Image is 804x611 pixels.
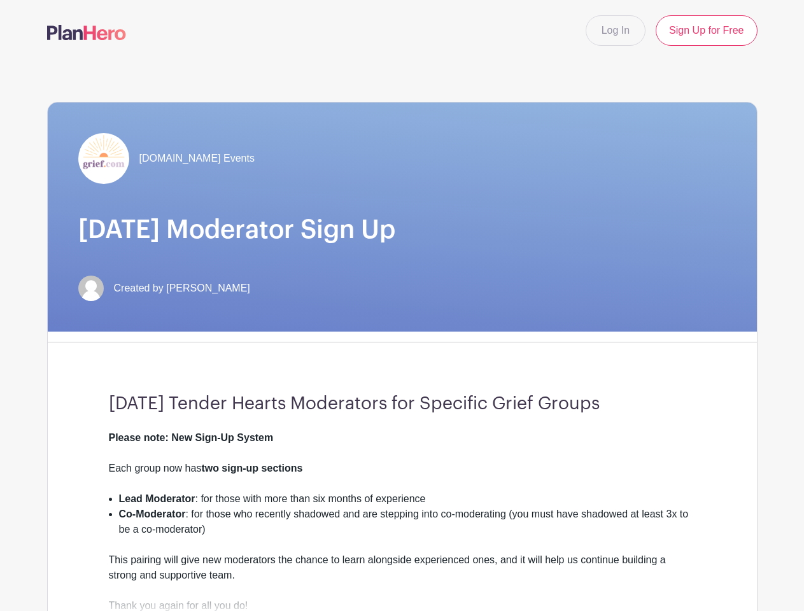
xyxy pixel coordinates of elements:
[114,281,250,296] span: Created by [PERSON_NAME]
[119,493,195,504] strong: Lead Moderator
[109,393,696,415] h3: [DATE] Tender Hearts Moderators for Specific Grief Groups
[139,151,255,166] span: [DOMAIN_NAME] Events
[109,461,696,491] div: Each group now has
[78,133,129,184] img: grief-logo-planhero.png
[47,25,126,40] img: logo-507f7623f17ff9eddc593b1ce0a138ce2505c220e1c5a4e2b4648c50719b7d32.svg
[586,15,645,46] a: Log In
[119,509,186,519] strong: Co-Moderator
[78,214,726,245] h1: [DATE] Moderator Sign Up
[109,432,274,443] strong: Please note: New Sign-Up System
[119,507,696,552] li: : for those who recently shadowed and are stepping into co-moderating (you must have shadowed at ...
[201,463,302,474] strong: two sign-up sections
[119,491,696,507] li: : for those with more than six months of experience
[78,276,104,301] img: default-ce2991bfa6775e67f084385cd625a349d9dcbb7a52a09fb2fda1e96e2d18dcdb.png
[656,15,757,46] a: Sign Up for Free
